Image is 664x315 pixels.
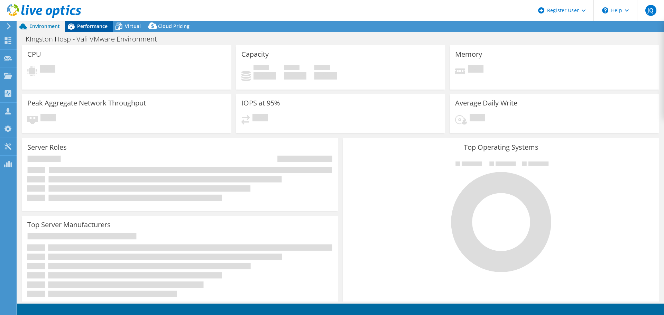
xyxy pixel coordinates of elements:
h3: Top Server Manufacturers [27,221,111,229]
span: Virtual [125,23,141,29]
h4: 0 GiB [253,72,276,80]
span: Pending [468,65,483,74]
h3: Memory [455,50,482,58]
h3: Top Operating Systems [348,143,654,151]
span: Pending [470,114,485,123]
span: Pending [40,65,55,74]
span: JQ [645,5,656,16]
span: Environment [29,23,60,29]
h1: KIngston Hosp - Vali VMware Environment [22,35,168,43]
span: Pending [40,114,56,123]
h3: CPU [27,50,41,58]
h4: 0 GiB [284,72,306,80]
h3: Peak Aggregate Network Throughput [27,99,146,107]
svg: \n [602,7,608,13]
h3: Average Daily Write [455,99,517,107]
span: Pending [252,114,268,123]
span: Cloud Pricing [158,23,190,29]
h4: 0 GiB [314,72,337,80]
h3: Capacity [241,50,269,58]
span: Free [284,65,299,72]
h3: Server Roles [27,143,67,151]
h3: IOPS at 95% [241,99,280,107]
span: Total [314,65,330,72]
span: Performance [77,23,108,29]
span: Used [253,65,269,72]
